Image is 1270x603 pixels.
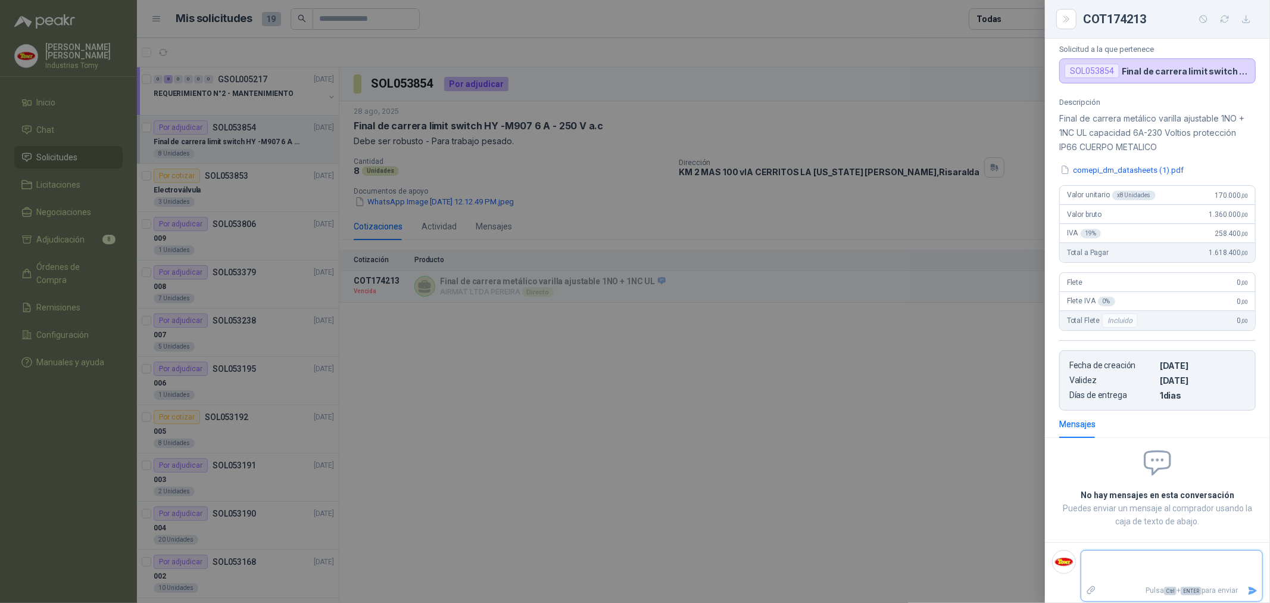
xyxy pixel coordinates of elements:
[1069,375,1155,386] p: Validez
[1241,279,1248,286] span: ,00
[1059,12,1074,26] button: Close
[1067,278,1082,287] span: Flete
[1067,191,1156,200] span: Valor unitario
[1160,390,1246,400] p: 1 dias
[1241,250,1248,256] span: ,00
[1209,210,1248,219] span: 1.360.000
[1067,210,1102,219] span: Valor bruto
[1059,111,1256,154] p: Final de carrera metálico varilla ajustable 1NO + 1NC UL capacidad 6A-230 Voltios protección IP66...
[1241,192,1248,199] span: ,00
[1059,418,1096,431] div: Mensajes
[1160,360,1246,371] p: [DATE]
[1069,390,1155,400] p: Días de entrega
[1215,191,1248,200] span: 170.000
[1122,66,1250,76] p: Final de carrera limit switch HY -M907 6 A - 250 V a.c
[1067,313,1140,328] span: Total Flete
[1098,297,1115,306] div: 0 %
[1067,248,1109,257] span: Total a Pagar
[1160,375,1246,386] p: [DATE]
[1081,580,1102,601] label: Adjuntar archivos
[1241,231,1248,237] span: ,00
[1081,229,1102,238] div: 19 %
[1067,229,1101,238] span: IVA
[1215,229,1248,238] span: 258.400
[1241,299,1248,305] span: ,00
[1065,64,1119,78] div: SOL053854
[1102,313,1138,328] div: Incluido
[1053,551,1075,573] img: Company Logo
[1069,360,1155,371] p: Fecha de creación
[1241,318,1248,324] span: ,00
[1102,580,1243,601] p: Pulsa + para enviar
[1164,587,1177,595] span: Ctrl
[1059,489,1256,502] h2: No hay mensajes en esta conversación
[1237,278,1248,287] span: 0
[1059,502,1256,528] p: Puedes enviar un mensaje al comprador usando la caja de texto de abajo.
[1241,212,1248,218] span: ,00
[1059,98,1256,107] p: Descripción
[1237,297,1248,306] span: 0
[1083,10,1256,29] div: COT174213
[1059,164,1185,176] button: comepi_dm_datasheets (1).pdf
[1243,580,1262,601] button: Enviar
[1209,248,1248,257] span: 1.618.400
[1059,45,1256,54] p: Solicitud a la que pertenece
[1181,587,1202,595] span: ENTER
[1237,316,1248,325] span: 0
[1067,297,1115,306] span: Flete IVA
[1112,191,1156,200] div: x 8 Unidades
